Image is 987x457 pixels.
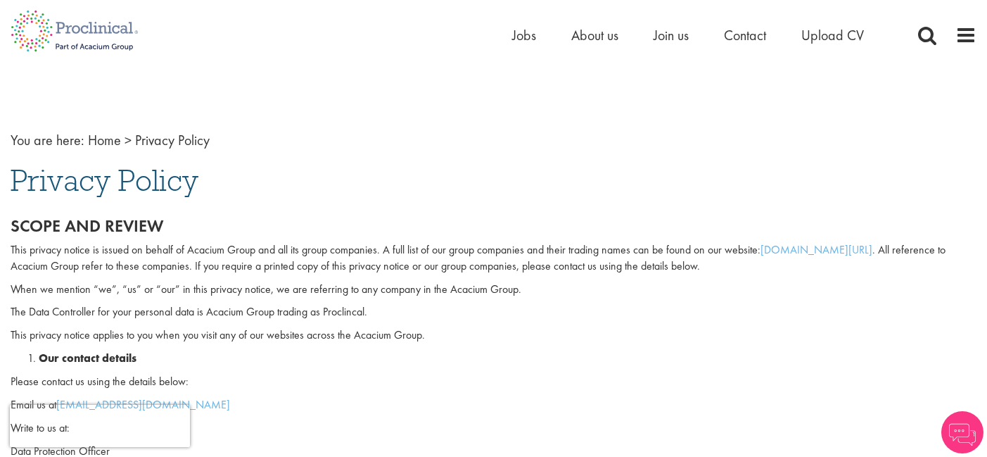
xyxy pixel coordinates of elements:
[11,161,198,199] span: Privacy Policy
[11,374,976,390] p: Please contact us using the details below:
[760,242,872,257] a: [DOMAIN_NAME][URL]
[135,131,210,149] span: Privacy Policy
[654,26,689,44] a: Join us
[11,304,976,320] p: The Data Controller for your personal data is Acacium Group trading as Proclincal.
[10,405,190,447] iframe: reCAPTCHA
[11,282,976,298] p: When we mention “we”, “us” or “our” in this privacy notice, we are referring to any company in th...
[941,411,983,453] img: Chatbot
[724,26,766,44] a: Contact
[11,131,84,149] span: You are here:
[571,26,618,44] a: About us
[11,397,976,413] p: Email us at
[11,327,976,344] p: This privacy notice applies to you when you visit any of our websites across the Acacium Group.
[512,26,536,44] a: Jobs
[801,26,864,44] a: Upload CV
[39,351,136,365] strong: Our contact details
[11,420,976,437] p: Write to us at:
[88,131,121,149] a: breadcrumb link
[56,397,230,412] a: [EMAIL_ADDRESS][DOMAIN_NAME]
[11,217,976,235] h2: Scope and review
[11,242,976,275] p: This privacy notice is issued on behalf of Acacium Group and all its group companies. A full list...
[125,131,132,149] span: >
